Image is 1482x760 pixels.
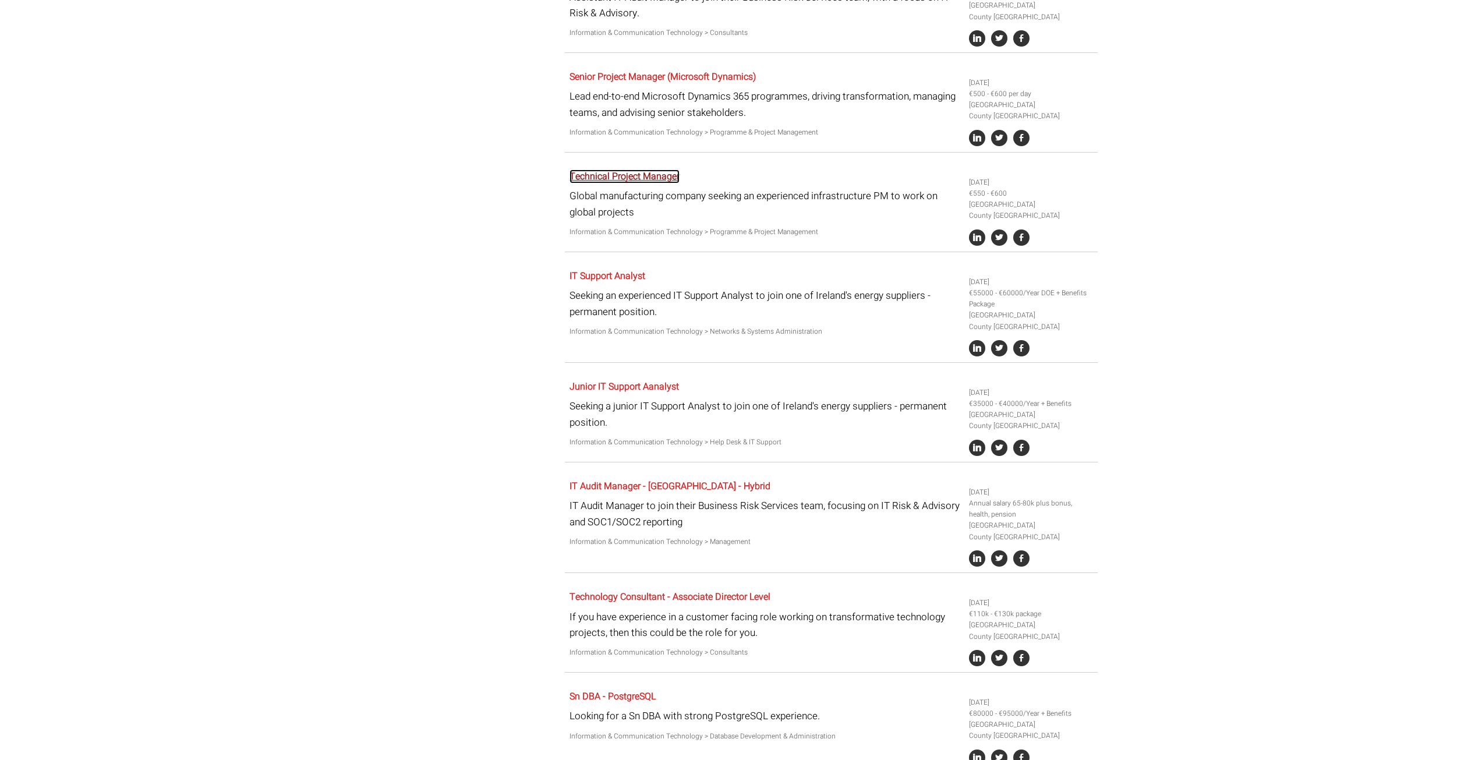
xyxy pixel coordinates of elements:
li: [GEOGRAPHIC_DATA] County [GEOGRAPHIC_DATA] [969,100,1094,122]
a: Technology Consultant - Associate Director Level [570,590,770,604]
li: [DATE] [969,177,1094,188]
li: €80000 - €95000/Year + Benefits [969,708,1094,719]
p: Information & Communication Technology > Consultants [570,647,960,658]
li: [GEOGRAPHIC_DATA] County [GEOGRAPHIC_DATA] [969,520,1094,542]
li: €550 - €600 [969,188,1094,199]
li: [GEOGRAPHIC_DATA] County [GEOGRAPHIC_DATA] [969,199,1094,221]
p: Information & Communication Technology > Help Desk & IT Support [570,437,960,448]
p: Information & Communication Technology > Management [570,536,960,547]
li: [GEOGRAPHIC_DATA] County [GEOGRAPHIC_DATA] [969,310,1094,332]
a: Senior Project Manager (Microsoft Dynamics) [570,70,756,84]
p: Information & Communication Technology > Programme & Project Management [570,227,960,238]
p: Seeking an experienced IT Support Analyst to join one of Ireland's energy suppliers - permanent p... [570,288,960,319]
p: Looking for a Sn DBA with strong PostgreSQL experience. [570,708,960,724]
p: Global manufacturing company seeking an experienced infrastructure PM to work on global projects [570,188,960,220]
a: Junior IT Support Aanalyst [570,380,679,394]
a: IT Support Analyst [570,269,645,283]
li: €35000 - €40000/Year + Benefits [969,398,1094,409]
p: Information & Communication Technology > Networks & Systems Administration [570,326,960,337]
li: [DATE] [969,598,1094,609]
p: Lead end-to-end Microsoft Dynamics 365 programmes, driving transformation, managing teams, and ad... [570,89,960,120]
li: [DATE] [969,487,1094,498]
p: IT Audit Manager to join their Business Risk Services team, focusing on IT Risk & Advisory and SO... [570,498,960,529]
li: [DATE] [969,277,1094,288]
p: Information & Communication Technology > Database Development & Administration [570,731,960,742]
li: [GEOGRAPHIC_DATA] County [GEOGRAPHIC_DATA] [969,409,1094,432]
a: Sn DBA - PostgreSQL [570,690,656,704]
li: [DATE] [969,697,1094,708]
p: Information & Communication Technology > Programme & Project Management [570,127,960,138]
li: €110k - €130k package [969,609,1094,620]
li: €55000 - €60000/Year DOE + Benefits Package [969,288,1094,310]
li: [GEOGRAPHIC_DATA] County [GEOGRAPHIC_DATA] [969,620,1094,642]
a: Technical Project Manager [570,169,680,183]
p: Seeking a junior IT Support Analyst to join one of Ireland's energy suppliers - permanent position. [570,398,960,430]
li: [DATE] [969,387,1094,398]
p: If you have experience in a customer facing role working on transformative technology projects, t... [570,609,960,641]
a: IT Audit Manager - [GEOGRAPHIC_DATA] - Hybrid [570,479,770,493]
li: [DATE] [969,77,1094,89]
p: Information & Communication Technology > Consultants [570,27,960,38]
li: Annual salary 65-80k plus bonus, health, pension [969,498,1094,520]
li: €500 - €600 per day [969,89,1094,100]
li: [GEOGRAPHIC_DATA] County [GEOGRAPHIC_DATA] [969,719,1094,741]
